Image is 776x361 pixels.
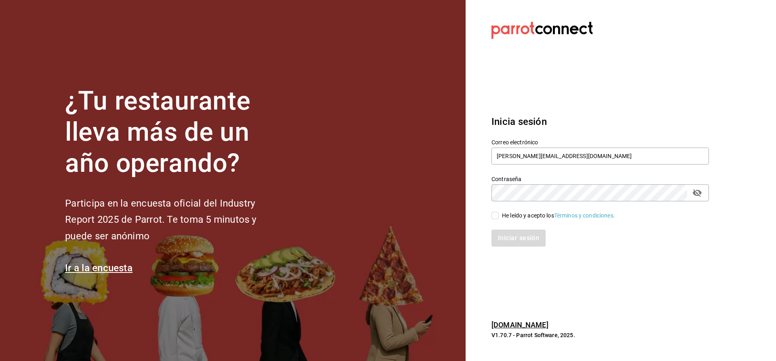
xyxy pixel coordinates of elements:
[491,114,709,129] h3: Inicia sesión
[554,212,615,219] a: Términos y condiciones.
[491,139,709,145] label: Correo electrónico
[65,195,283,245] h2: Participa en la encuesta oficial del Industry Report 2025 de Parrot. Te toma 5 minutos y puede se...
[65,262,133,274] a: Ir a la encuesta
[65,86,283,179] h1: ¿Tu restaurante lleva más de un año operando?
[690,186,704,200] button: passwordField
[491,148,709,165] input: Ingresa tu correo electrónico
[491,321,548,329] a: [DOMAIN_NAME]
[502,211,615,220] div: He leído y acepto los
[491,331,709,339] p: V1.70.7 - Parrot Software, 2025.
[491,176,709,182] label: Contraseña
